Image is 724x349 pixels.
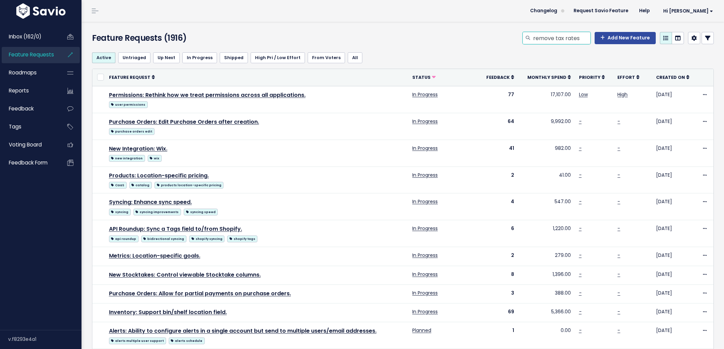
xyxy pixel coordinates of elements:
[412,308,438,315] a: In Progress
[655,6,719,16] a: Hi [PERSON_NAME]
[129,182,152,189] span: catalog
[518,113,575,140] td: 9,992.00
[412,198,438,205] a: In Progress
[617,327,620,334] a: -
[109,172,209,179] a: Products: Location-specific pricing.
[189,234,224,243] a: shopify syncing
[412,118,438,125] a: In Progress
[527,74,566,80] span: Monthly Spend
[663,8,713,14] span: Hi [PERSON_NAME]
[155,180,223,189] a: products location-specific pricing
[227,235,257,242] span: shopify tags
[617,172,620,178] a: -
[530,8,557,13] span: Changelog
[9,87,29,94] span: Reports
[652,167,698,193] td: [DATE]
[109,180,127,189] a: CaaS
[133,209,181,215] span: syncing improvements
[109,145,167,153] a: New Integration: Wix.
[109,337,166,344] span: alerts multiple user support
[527,74,571,81] a: Monthly Spend
[109,74,150,80] span: Feature Request
[652,247,698,266] td: [DATE]
[518,193,575,220] td: 547.00
[617,271,620,278] a: -
[308,52,345,63] a: From Voters
[479,193,518,220] td: 4
[595,32,656,44] a: Add New Feature
[133,207,181,216] a: syncing improvements
[617,198,620,205] a: -
[479,167,518,193] td: 2
[2,101,56,117] a: Feedback
[412,172,438,178] a: In Progress
[129,180,152,189] a: catalog
[9,69,37,76] span: Roadmaps
[579,198,582,205] a: -
[479,113,518,140] td: 64
[652,220,698,247] td: [DATE]
[412,290,438,296] a: In Progress
[518,284,575,303] td: 388.00
[109,91,306,99] a: Permissions: Rethink how we treat permissions across all applications.
[141,235,186,242] span: bidirectional syncing
[579,225,582,232] a: -
[9,51,54,58] span: Feature Requests
[153,52,180,63] a: Up Next
[9,159,48,166] span: Feedback form
[518,140,575,167] td: 982.00
[2,83,56,99] a: Reports
[579,74,600,80] span: Priority
[652,303,698,322] td: [DATE]
[109,207,131,216] a: syncing
[617,74,639,81] a: Effort
[617,225,620,232] a: -
[109,336,166,345] a: alerts multiple user support
[9,105,34,112] span: Feedback
[579,252,582,259] a: -
[9,123,21,130] span: Tags
[518,220,575,247] td: 1,220.00
[652,266,698,284] td: [DATE]
[579,327,582,334] a: -
[109,209,131,215] span: syncing
[118,52,150,63] a: Untriaged
[532,32,591,44] input: Search features...
[617,308,620,315] a: -
[652,284,698,303] td: [DATE]
[479,247,518,266] td: 2
[412,91,438,98] a: In Progress
[579,290,582,296] a: -
[109,155,145,162] span: new integration
[184,209,218,215] span: syncing speed
[518,247,575,266] td: 279.00
[479,220,518,247] td: 6
[169,337,205,344] span: alerts schedule
[2,119,56,135] a: Tags
[518,86,575,113] td: 17,107.00
[109,101,148,108] span: user permissions
[617,290,620,296] a: -
[579,91,588,98] a: Low
[348,52,362,63] a: All
[652,322,698,349] td: [DATE]
[109,234,139,243] a: api roundup
[652,113,698,140] td: [DATE]
[479,266,518,284] td: 8
[109,100,148,108] a: user permissions
[412,327,431,334] a: Planned
[412,252,438,259] a: In Progress
[479,322,518,349] td: 1
[109,225,242,233] a: API Roundup: Sync a Tags field to/from Shopify.
[92,52,714,63] ul: Filter feature requests
[634,6,655,16] a: Help
[109,127,155,135] a: purchase orders edit
[412,225,438,232] a: In Progress
[2,137,56,153] a: Voting Board
[479,140,518,167] td: 41
[479,86,518,113] td: 77
[412,74,431,80] span: Status
[9,141,42,148] span: Voting Board
[109,198,192,206] a: Syncing: Enhance sync speed.
[109,74,155,81] a: Feature Request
